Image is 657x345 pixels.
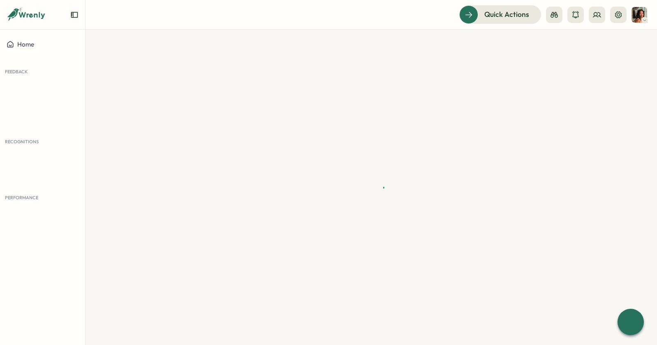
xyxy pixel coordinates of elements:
[459,5,541,23] button: Quick Actions
[484,9,529,20] span: Quick Actions
[17,40,34,48] span: Home
[70,11,79,19] button: Expand sidebar
[632,7,647,23] img: Viveca Riley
